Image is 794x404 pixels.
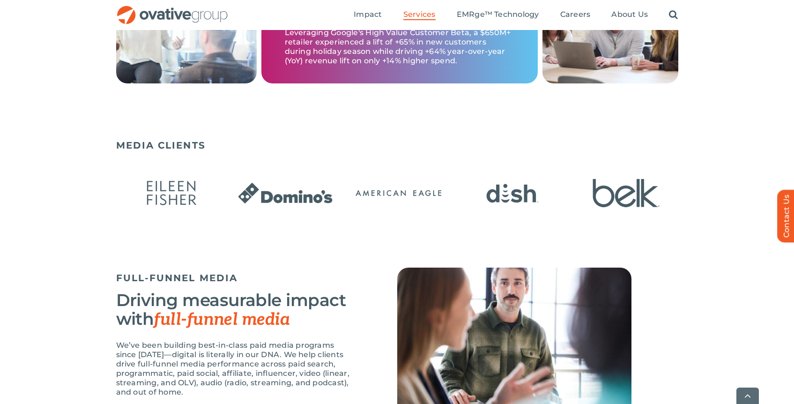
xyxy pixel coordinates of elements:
p: We’ve been building best-in-class paid media programs since [DATE]—digital is literally in our DN... [116,341,350,397]
a: OG_Full_horizontal_RGB [116,5,229,14]
span: About Us [611,10,648,19]
h5: FULL-FUNNEL MEDIA [116,272,350,284]
a: Search [669,10,678,20]
div: 2 / 23 [345,171,453,217]
span: full-funnel media [154,309,289,330]
a: Services [403,10,436,20]
a: EMRge™ Technology [457,10,539,20]
a: About Us [611,10,648,20]
h3: Driving measurable impact with [116,291,350,329]
p: Leveraging Google's High Value Customer Beta, a $650M+ retailer experienced a lift of +65% in new... [285,19,514,66]
span: EMRge™ Technology [457,10,539,19]
a: Impact [354,10,382,20]
div: 3 / 23 [459,171,566,217]
span: Careers [560,10,591,19]
div: 4 / 23 [572,171,680,217]
div: 1 / 23 [231,171,339,217]
div: 23 / 23 [118,171,225,217]
span: Services [403,10,436,19]
span: Impact [354,10,382,19]
a: Careers [560,10,591,20]
h5: MEDIA CLIENTS [116,140,678,151]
